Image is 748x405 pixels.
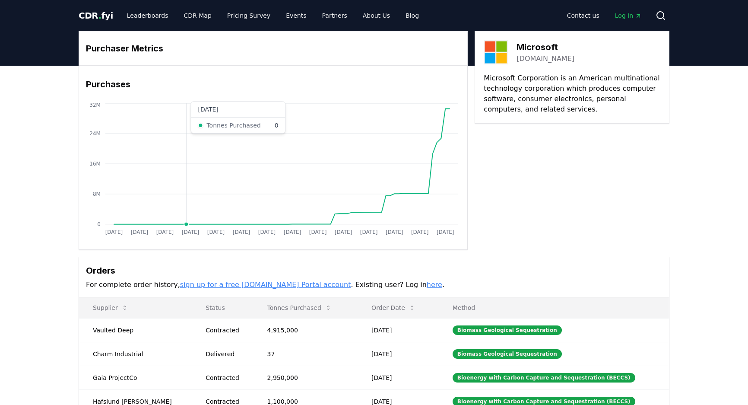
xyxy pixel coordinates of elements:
[411,229,429,235] tspan: [DATE]
[364,299,422,316] button: Order Date
[97,221,101,227] tspan: 0
[358,318,439,342] td: [DATE]
[79,318,192,342] td: Vaulted Deep
[484,40,508,64] img: Microsoft-logo
[86,299,135,316] button: Supplier
[207,229,225,235] tspan: [DATE]
[79,10,113,21] span: CDR fyi
[182,229,200,235] tspan: [DATE]
[453,325,562,335] div: Biomass Geological Sequestration
[79,366,192,389] td: Gaia ProjectCo
[120,8,426,23] nav: Main
[437,229,454,235] tspan: [DATE]
[453,349,562,359] div: Biomass Geological Sequestration
[608,8,649,23] a: Log in
[335,229,352,235] tspan: [DATE]
[180,281,351,289] a: sign up for a free [DOMAIN_NAME] Portal account
[484,73,660,115] p: Microsoft Corporation is an American multinational technology corporation which produces computer...
[206,373,246,382] div: Contracted
[315,8,354,23] a: Partners
[79,10,113,22] a: CDR.fyi
[254,366,358,389] td: 2,950,000
[615,11,642,20] span: Log in
[177,8,219,23] a: CDR Map
[453,373,635,383] div: Bioenergy with Carbon Capture and Sequestration (BECCS)
[199,303,246,312] p: Status
[560,8,649,23] nav: Main
[233,229,250,235] tspan: [DATE]
[206,326,246,335] div: Contracted
[220,8,277,23] a: Pricing Survey
[86,78,460,91] h3: Purchases
[89,161,101,167] tspan: 16M
[358,342,439,366] td: [DATE]
[206,350,246,358] div: Delivered
[258,229,276,235] tspan: [DATE]
[284,229,301,235] tspan: [DATE]
[279,8,313,23] a: Events
[446,303,662,312] p: Method
[356,8,397,23] a: About Us
[560,8,606,23] a: Contact us
[260,299,339,316] button: Tonnes Purchased
[89,102,101,108] tspan: 32M
[86,42,460,55] h3: Purchaser Metrics
[517,41,574,54] h3: Microsoft
[309,229,327,235] tspan: [DATE]
[254,318,358,342] td: 4,915,000
[360,229,378,235] tspan: [DATE]
[427,281,442,289] a: here
[254,342,358,366] td: 37
[131,229,149,235] tspan: [DATE]
[86,264,662,277] h3: Orders
[399,8,426,23] a: Blog
[517,54,574,64] a: [DOMAIN_NAME]
[358,366,439,389] td: [DATE]
[156,229,174,235] tspan: [DATE]
[120,8,175,23] a: Leaderboards
[79,342,192,366] td: Charm Industrial
[93,191,101,197] tspan: 8M
[386,229,403,235] tspan: [DATE]
[89,131,101,137] tspan: 24M
[86,280,662,290] p: For complete order history, . Existing user? Log in .
[98,10,101,21] span: .
[105,229,123,235] tspan: [DATE]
